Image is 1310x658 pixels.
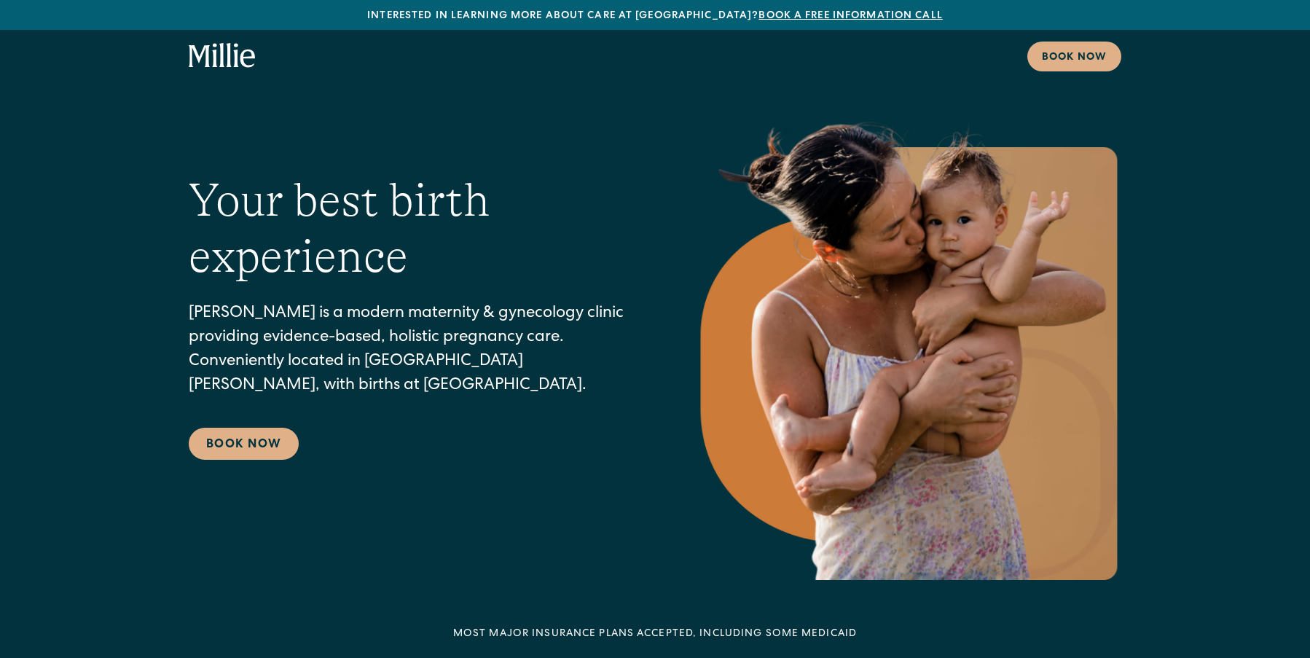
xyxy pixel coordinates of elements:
a: home [189,43,256,69]
a: Book Now [189,428,299,460]
a: Book a free information call [758,11,942,21]
div: MOST MAJOR INSURANCE PLANS ACCEPTED, INCLUDING some MEDICAID [453,627,857,642]
div: Book now [1042,50,1107,66]
h1: Your best birth experience [189,173,638,285]
img: Mother holding and kissing her baby on the cheek. [696,99,1121,580]
p: [PERSON_NAME] is a modern maternity & gynecology clinic providing evidence-based, holistic pregna... [189,302,638,399]
a: Book now [1027,42,1121,71]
